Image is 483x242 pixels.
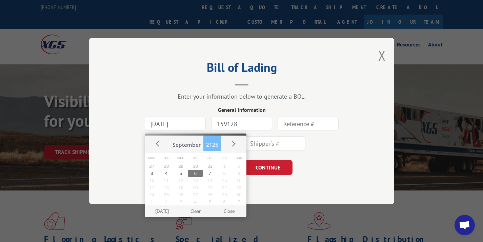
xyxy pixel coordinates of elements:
span: Fri [203,153,217,163]
button: 12 [174,177,188,184]
button: 11 [159,177,174,184]
span: Tue [159,153,174,163]
button: 19 [174,184,188,191]
button: 13 [188,177,203,184]
button: 2125 [203,136,221,151]
button: Prev [153,139,163,149]
button: 6 [188,170,203,177]
button: 2 [159,198,174,205]
button: 6 [217,198,232,205]
button: 22 [217,184,232,191]
button: 4 [188,198,203,205]
span: Mon [145,153,159,163]
button: 30 [232,191,246,198]
button: 1 [217,163,232,170]
button: 16 [232,177,246,184]
button: 29 [174,163,188,170]
button: 28 [159,163,174,170]
button: Close [212,205,246,217]
button: 30 [188,163,203,170]
button: 24 [145,191,159,198]
button: 7 [232,198,246,205]
button: 18 [159,184,174,191]
button: 28 [203,191,217,198]
div: Enter your information below to generate a BOL. [123,93,360,100]
button: Close modal [378,46,386,64]
button: [DATE] [145,205,179,217]
button: 1 [145,198,159,205]
button: 3 [174,198,188,205]
button: 4 [159,170,174,177]
button: 8 [217,170,232,177]
button: Clear [179,205,212,217]
span: Wed [174,153,188,163]
button: 5 [174,170,188,177]
input: Bill of Lading # [211,117,272,131]
button: 29 [217,191,232,198]
button: 3 [145,170,159,177]
span: Sun [232,153,246,163]
button: 2 [232,163,246,170]
button: 21 [203,184,217,191]
input: Reference # [278,117,339,131]
button: 20 [188,184,203,191]
button: 27 [145,163,159,170]
span: Thu [188,153,203,163]
button: 9 [232,170,246,177]
button: 31 [203,163,217,170]
button: 23 [232,184,246,191]
button: 26 [174,191,188,198]
button: September [170,136,203,151]
button: 27 [188,191,203,198]
button: 7 [203,170,217,177]
button: 5 [203,198,217,205]
input: Date (yyyy-mm-dd) [145,117,206,131]
button: 15 [217,177,232,184]
button: CONTINUE [243,160,293,175]
button: 10 [145,177,159,184]
button: 14 [203,177,217,184]
button: 17 [145,184,159,191]
button: 25 [159,191,174,198]
button: Next [228,139,238,149]
div: General Information [123,106,360,114]
input: Shipper's # [244,136,305,150]
h2: Bill of Lading [123,63,360,76]
div: Open chat [455,215,475,235]
span: Sat [217,153,232,163]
